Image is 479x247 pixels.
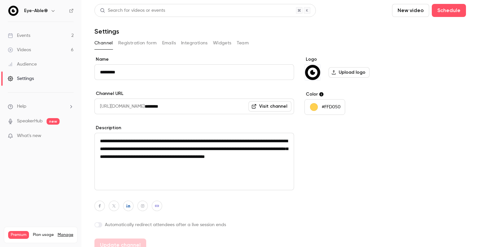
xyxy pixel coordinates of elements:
[8,103,74,110] li: help-dropdown-opener
[17,103,26,110] span: Help
[237,38,249,48] button: Team
[8,75,34,82] div: Settings
[58,232,73,238] a: Manage
[432,4,466,17] button: Schedule
[322,104,341,110] p: #FFD050
[118,38,157,48] button: Registration form
[8,61,37,68] div: Audience
[8,231,29,239] span: Premium
[392,4,429,17] button: New video
[33,232,54,238] span: Plan usage
[94,99,145,114] span: [URL][DOMAIN_NAME]
[66,133,74,139] iframe: Noticeable Trigger
[213,38,232,48] button: Widgets
[94,90,294,97] label: Channel URL
[162,38,176,48] button: Emails
[181,38,208,48] button: Integrations
[100,7,165,14] div: Search for videos or events
[304,56,404,81] section: Logo
[94,56,294,63] label: Name
[304,99,345,115] button: #FFD050
[17,132,41,139] span: What's new
[8,6,19,16] img: Eye-Able®
[17,118,43,125] a: SpeakerHub
[94,27,119,35] h1: Settings
[8,47,31,53] div: Videos
[47,118,60,125] span: new
[305,65,320,80] img: Eye-Able®
[329,67,370,78] label: Upload logo
[94,222,294,228] label: Automatically redirect attendees after a live session ends
[248,101,291,112] a: Visit channel
[304,56,404,63] label: Logo
[24,8,48,14] h6: Eye-Able®
[94,125,294,131] label: Description
[304,91,404,98] label: Color
[8,32,30,39] div: Events
[94,38,113,48] button: Channel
